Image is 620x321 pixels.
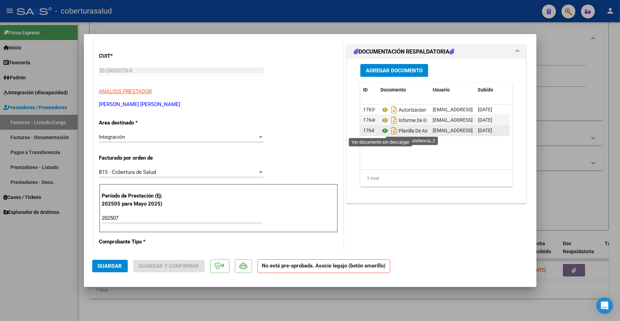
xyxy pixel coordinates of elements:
[433,128,551,133] span: [EMAIL_ADDRESS][DOMAIN_NAME] - [PERSON_NAME]
[347,59,526,203] div: DOCUMENTACIÓN RESPALDATORIA
[433,117,551,123] span: [EMAIL_ADDRESS][DOMAIN_NAME] - [PERSON_NAME]
[99,134,125,140] span: Integración
[92,260,128,272] button: Guardar
[380,118,472,123] span: Informe De Evolucion Semestral_3
[102,192,172,208] p: Período de Prestación (Ej: 202505 para Mayo 2025)
[360,82,378,97] datatable-header-cell: ID
[99,119,171,127] p: Area destinado *
[99,169,156,175] span: B15 - Cobertura de Salud
[433,107,551,112] span: [EMAIL_ADDRESS][DOMAIN_NAME] - [PERSON_NAME]
[596,297,613,314] div: Open Intercom Messenger
[433,87,450,93] span: Usuario
[363,107,377,112] span: 17639
[133,260,205,272] button: Guardar y Confirmar
[475,82,510,97] datatable-header-cell: Subido
[99,154,171,162] p: Facturado por orden de
[390,115,399,126] i: Descargar documento
[354,48,455,56] h1: DOCUMENTACIÓN RESPALDATORIA
[478,128,492,133] span: [DATE]
[360,170,513,187] div: 3 total
[360,64,428,77] button: Agregar Documento
[99,52,171,60] p: CUIT
[99,88,152,95] span: ANALISIS PRESTADOR
[430,82,475,97] datatable-header-cell: Usuario
[478,87,494,93] span: Subido
[98,263,122,269] span: Guardar
[380,107,457,113] span: Autorizacion De Practica_1
[378,82,430,97] datatable-header-cell: Documento
[390,125,399,136] i: Descargar documento
[380,128,449,134] span: Planilla De Asistencia_2
[366,67,423,74] span: Agregar Documento
[478,107,492,112] span: [DATE]
[99,101,338,109] p: [PERSON_NAME] [PERSON_NAME]
[478,117,492,123] span: [DATE]
[347,45,526,59] mat-expansion-panel-header: DOCUMENTACIÓN RESPALDATORIA
[99,238,171,246] p: Comprobante Tipo *
[363,117,377,123] span: 17640
[363,128,377,133] span: 17641
[258,259,390,273] strong: No está pre-aprobada. Asocie legajo (botón amarillo)
[139,263,199,269] span: Guardar y Confirmar
[390,104,399,115] i: Descargar documento
[380,87,406,93] span: Documento
[363,87,368,93] span: ID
